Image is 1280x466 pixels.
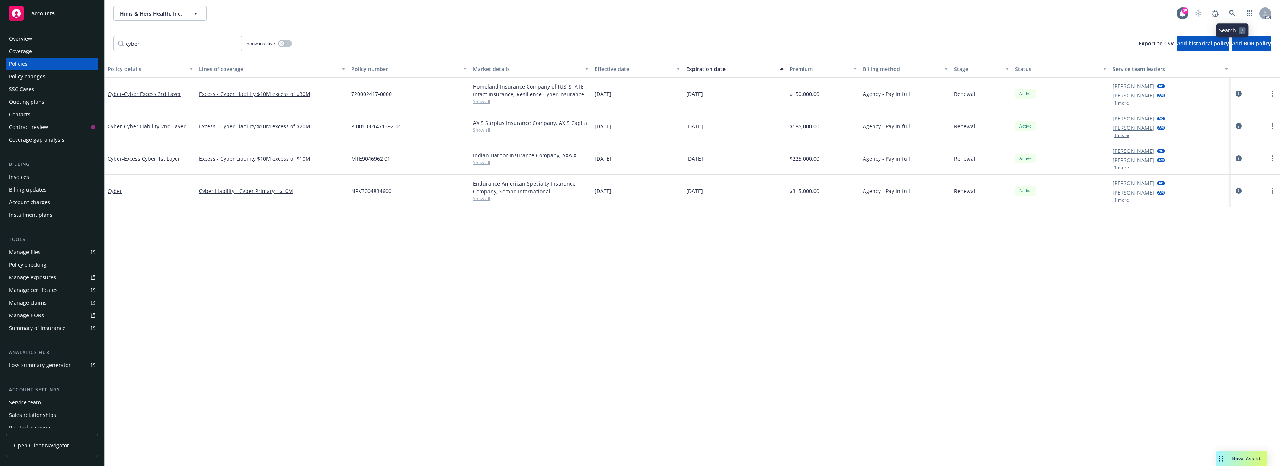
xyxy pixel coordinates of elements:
[9,359,71,371] div: Loss summary generator
[6,209,98,221] a: Installment plans
[9,309,44,321] div: Manage BORs
[790,65,848,73] div: Premium
[247,40,275,46] span: Show inactive
[686,90,703,98] span: [DATE]
[14,441,69,449] span: Open Client Navigator
[473,159,589,165] span: Show all
[595,187,611,195] span: [DATE]
[1242,6,1257,21] a: Switch app
[6,284,98,296] a: Manage certificates
[6,196,98,208] a: Account charges
[108,90,181,97] a: Cyber
[348,60,470,78] button: Policy number
[686,155,703,163] span: [DATE]
[351,155,390,163] span: MTE9046962 01
[108,187,122,195] a: Cyber
[9,96,44,108] div: Quoting plans
[122,155,180,162] span: - Excess Cyber 1st Layer
[1018,187,1033,194] span: Active
[686,65,775,73] div: Expiration date
[105,60,196,78] button: Policy details
[470,60,592,78] button: Market details
[351,90,392,98] span: 720002417-0000
[9,297,47,309] div: Manage claims
[9,409,56,421] div: Sales relationships
[113,36,242,51] input: Filter by keyword...
[473,65,580,73] div: Market details
[9,121,48,133] div: Contract review
[951,60,1012,78] button: Stage
[9,45,32,57] div: Coverage
[6,83,98,95] a: SSC Cases
[6,45,98,57] a: Coverage
[1113,147,1154,155] a: [PERSON_NAME]
[1012,60,1110,78] button: Status
[1268,122,1277,131] a: more
[954,122,975,130] span: Renewal
[9,134,64,146] div: Coverage gap analysis
[1268,89,1277,98] a: more
[863,187,910,195] span: Agency - Pay in full
[6,322,98,334] a: Summary of insurance
[1113,156,1154,164] a: [PERSON_NAME]
[1113,124,1154,132] a: [PERSON_NAME]
[1110,60,1231,78] button: Service team leaders
[1113,91,1154,99] a: [PERSON_NAME]
[6,359,98,371] a: Loss summary generator
[1225,6,1240,21] a: Search
[1191,6,1206,21] a: Start snowing
[9,246,41,258] div: Manage files
[6,386,98,393] div: Account settings
[1182,7,1188,14] div: 35
[9,284,58,296] div: Manage certificates
[1113,65,1220,73] div: Service team leaders
[108,65,185,73] div: Policy details
[6,422,98,434] a: Related accounts
[790,155,819,163] span: $225,000.00
[6,58,98,70] a: Policies
[595,122,611,130] span: [DATE]
[6,271,98,283] a: Manage exposures
[1114,101,1129,105] button: 1 more
[6,3,98,24] a: Accounts
[683,60,787,78] button: Expiration date
[1015,65,1098,73] div: Status
[1114,198,1129,202] button: 1 more
[199,187,345,195] a: Cyber Liability - Cyber Primary - $10M
[473,151,589,159] div: Indian Harbor Insurance Company, AXA XL
[122,123,186,130] span: - Cyber Liability-2nd Layer
[199,155,345,163] a: Excess - Cyber Liability $10M excess of $10M
[1113,82,1154,90] a: [PERSON_NAME]
[199,65,337,73] div: Lines of coverage
[9,271,56,283] div: Manage exposures
[863,122,910,130] span: Agency - Pay in full
[1177,40,1229,47] span: Add historical policy
[31,10,55,16] span: Accounts
[1018,123,1033,129] span: Active
[351,65,459,73] div: Policy number
[6,236,98,243] div: Tools
[1234,122,1243,131] a: circleInformation
[595,90,611,98] span: [DATE]
[6,184,98,196] a: Billing updates
[9,196,50,208] div: Account charges
[1232,455,1261,462] span: Nova Assist
[1268,154,1277,163] a: more
[592,60,683,78] button: Effective date
[863,90,910,98] span: Agency - Pay in full
[9,71,45,83] div: Policy changes
[1268,186,1277,195] a: more
[863,65,940,73] div: Billing method
[108,155,180,162] a: Cyber
[473,127,589,133] span: Show all
[6,161,98,168] div: Billing
[1114,165,1129,170] button: 1 more
[473,180,589,195] div: Endurance American Specialty Insurance Company, Sompo International
[6,96,98,108] a: Quoting plans
[1216,451,1267,466] button: Nova Assist
[6,349,98,356] div: Analytics hub
[473,195,589,202] span: Show all
[9,83,34,95] div: SSC Cases
[9,33,32,45] div: Overview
